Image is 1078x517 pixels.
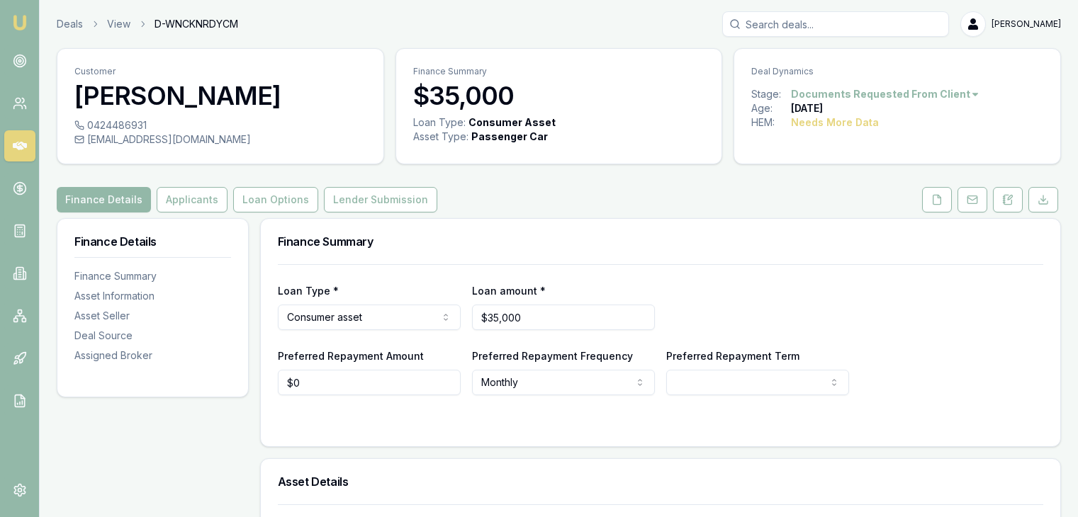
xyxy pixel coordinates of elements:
[278,350,424,362] label: Preferred Repayment Amount
[666,350,799,362] label: Preferred Repayment Term
[57,17,238,31] nav: breadcrumb
[74,81,366,110] h3: [PERSON_NAME]
[57,187,151,212] button: Finance Details
[471,130,548,144] div: Passenger Car
[324,187,437,212] button: Lender Submission
[57,17,83,31] a: Deals
[233,187,318,212] button: Loan Options
[751,115,791,130] div: HEM:
[154,187,230,212] a: Applicants
[751,101,791,115] div: Age:
[791,115,879,130] div: Needs More Data
[157,187,228,212] button: Applicants
[413,115,466,130] div: Loan Type:
[791,101,823,115] div: [DATE]
[74,289,231,303] div: Asset Information
[74,269,231,283] div: Finance Summary
[74,309,231,323] div: Asset Seller
[278,370,461,395] input: $
[278,476,1043,487] h3: Asset Details
[791,87,980,101] button: Documents Requested From Client
[57,187,154,212] a: Finance Details
[751,87,791,101] div: Stage:
[413,130,468,144] div: Asset Type :
[472,305,655,330] input: $
[413,66,705,77] p: Finance Summary
[74,236,231,247] h3: Finance Details
[722,11,949,37] input: Search deals
[472,350,633,362] label: Preferred Repayment Frequency
[278,236,1043,247] h3: Finance Summary
[230,187,321,212] a: Loan Options
[155,17,238,31] span: D-WNCKNRDYCM
[472,285,546,297] label: Loan amount *
[11,14,28,31] img: emu-icon-u.png
[74,348,231,363] div: Assigned Broker
[74,118,366,132] div: 0424486931
[321,187,440,212] a: Lender Submission
[107,17,130,31] a: View
[74,329,231,343] div: Deal Source
[751,66,1043,77] p: Deal Dynamics
[468,115,556,130] div: Consumer Asset
[74,66,366,77] p: Customer
[413,81,705,110] h3: $35,000
[74,132,366,147] div: [EMAIL_ADDRESS][DOMAIN_NAME]
[992,18,1061,30] span: [PERSON_NAME]
[278,285,339,297] label: Loan Type *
